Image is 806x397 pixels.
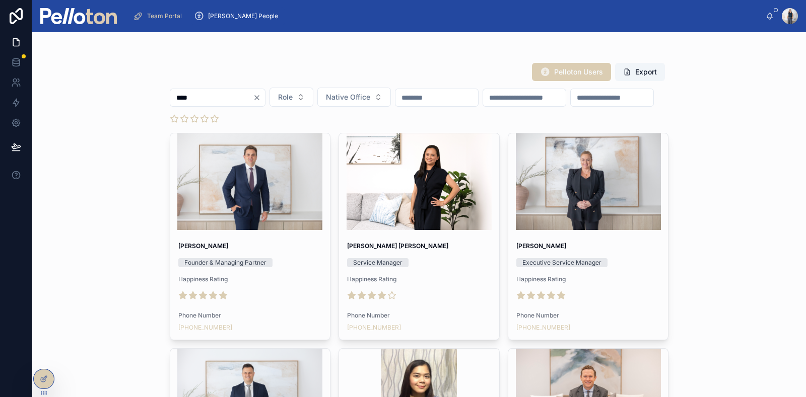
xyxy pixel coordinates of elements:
span: [PERSON_NAME] People [208,12,278,20]
strong: [PERSON_NAME] [PERSON_NAME] [347,242,448,250]
button: Export [615,63,665,81]
div: Service Manager [353,258,402,267]
strong: [PERSON_NAME] [178,242,228,250]
span: Phone Number [516,311,660,320]
a: [PHONE_NUMBER] [178,324,232,332]
div: Founder & Managing Partner [184,258,266,267]
span: Phone Number [347,311,491,320]
div: IMG_8942.jpeg [170,133,330,230]
a: [PHONE_NUMBER] [516,324,570,332]
span: Team Portal [147,12,182,20]
div: Profiles_5_Vista_Street_Mosman_(LindsayChenPello).jpg [339,133,499,230]
strong: [PERSON_NAME] [516,242,566,250]
span: Phone Number [178,311,322,320]
div: scrollable content [125,5,766,27]
a: Team Portal [130,7,189,25]
button: Select Button [317,88,391,107]
button: Pelloton Users [532,63,611,81]
span: Role [278,92,293,102]
button: Select Button [270,88,313,107]
a: [PERSON_NAME] People [191,7,285,25]
div: Executive Service Manager [522,258,601,267]
span: Pelloton Users [554,67,603,77]
span: Happiness Rating [347,275,491,283]
div: Sarah-Angus-Approved-2025.jpg [508,133,668,230]
img: App logo [40,8,117,24]
span: Happiness Rating [178,275,322,283]
a: [PERSON_NAME]Founder & Managing PartnerHappiness RatingPhone Number[PHONE_NUMBER] [170,133,331,340]
span: Native Office [326,92,370,102]
a: [PERSON_NAME]Executive Service ManagerHappiness RatingPhone Number[PHONE_NUMBER] [508,133,669,340]
span: Happiness Rating [516,275,660,283]
button: Clear [253,94,265,102]
a: [PERSON_NAME] [PERSON_NAME]Service ManagerHappiness RatingPhone Number[PHONE_NUMBER] [339,133,500,340]
a: [PHONE_NUMBER] [347,324,401,332]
